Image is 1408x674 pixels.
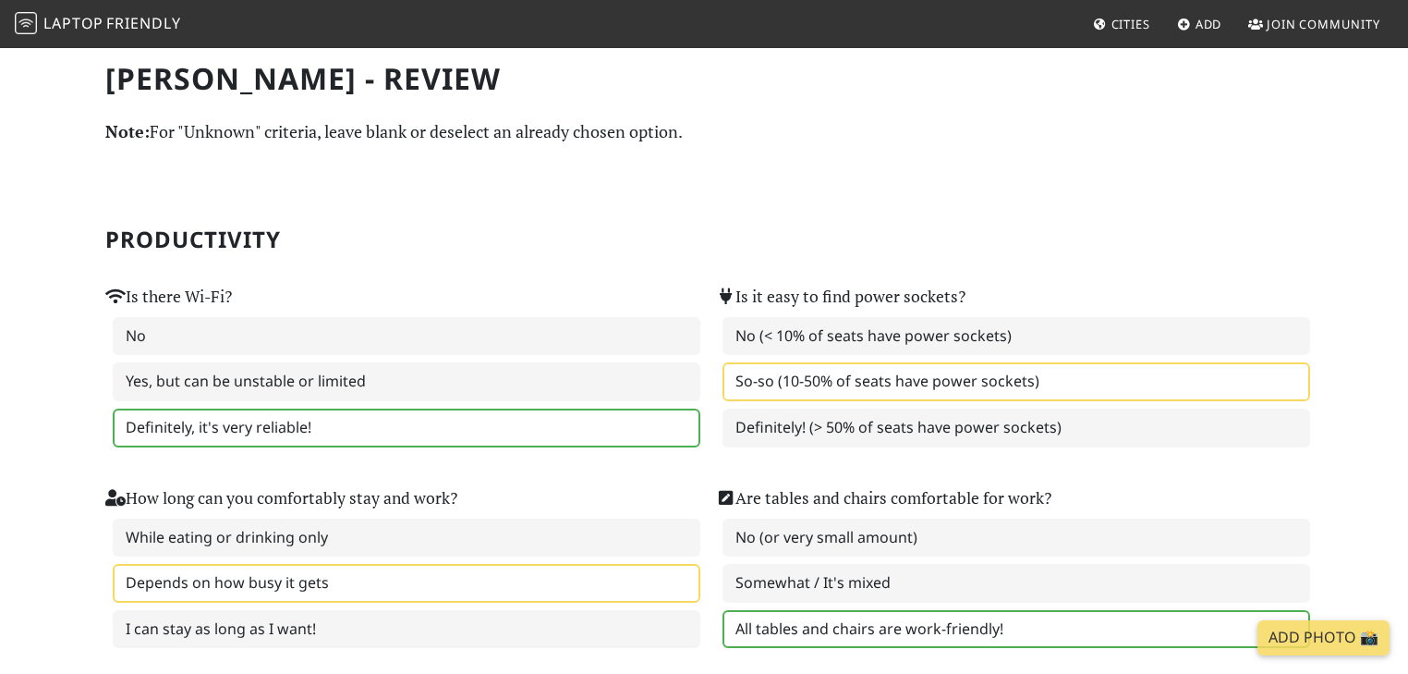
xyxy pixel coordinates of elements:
h1: [PERSON_NAME] - Review [105,61,1303,96]
span: Laptop [43,13,103,33]
label: Somewhat / It's mixed [722,564,1310,603]
label: Definitely, it's very reliable! [113,409,700,447]
a: Add Photo 📸 [1257,620,1390,656]
a: Add [1170,7,1230,41]
a: Cities [1086,7,1158,41]
span: Join Community [1267,16,1380,32]
a: Join Community [1241,7,1388,41]
strong: Note: [105,120,150,142]
label: Yes, but can be unstable or limited [113,362,700,401]
label: No (or very small amount) [722,519,1310,558]
label: Are tables and chairs comfortable for work? [715,485,1051,511]
label: While eating or drinking only [113,519,700,558]
label: No [113,317,700,356]
span: Cities [1111,16,1150,32]
label: All tables and chairs are work-friendly! [722,610,1310,649]
img: LaptopFriendly [15,12,37,34]
label: I can stay as long as I want! [113,610,700,649]
h2: Productivity [105,227,1303,253]
label: How long can you comfortably stay and work? [105,485,457,511]
span: Add [1196,16,1222,32]
label: No (< 10% of seats have power sockets) [722,317,1310,356]
p: For "Unknown" criteria, leave blank or deselect an already chosen option. [105,118,1303,145]
label: Is there Wi-Fi? [105,284,232,310]
label: Definitely! (> 50% of seats have power sockets) [722,409,1310,447]
span: Friendly [106,13,180,33]
label: Depends on how busy it gets [113,564,700,603]
label: Is it easy to find power sockets? [715,284,965,310]
label: So-so (10-50% of seats have power sockets) [722,362,1310,401]
a: LaptopFriendly LaptopFriendly [15,8,181,41]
